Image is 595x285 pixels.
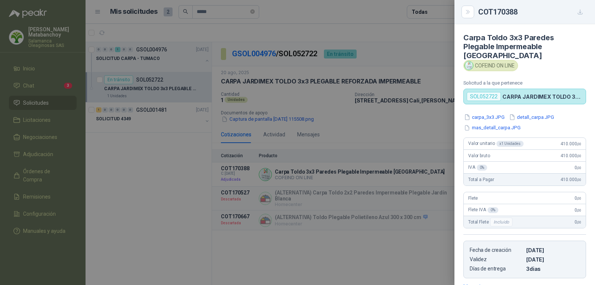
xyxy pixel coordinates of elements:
[470,256,523,263] p: Validez
[477,165,488,171] div: 0 %
[577,208,581,212] span: ,00
[526,256,580,263] p: [DATE]
[526,266,580,272] p: 3 dias
[468,196,478,201] span: Flete
[577,196,581,200] span: ,00
[468,141,524,147] span: Valor unitario
[468,177,494,182] span: Total a Pagar
[526,247,580,253] p: [DATE]
[575,196,581,201] span: 0
[468,207,498,213] span: Flete IVA
[463,113,505,121] button: carpa_3x3.JPG
[463,60,518,71] div: COFEIND ON LINE
[560,153,581,158] span: 410.000
[560,177,581,182] span: 410.000
[577,142,581,146] span: ,00
[577,178,581,182] span: ,00
[467,92,501,101] div: SOL052722
[468,153,490,158] span: Valor bruto
[575,208,581,213] span: 0
[560,141,581,146] span: 410.000
[577,220,581,224] span: ,00
[575,165,581,170] span: 0
[478,6,586,18] div: COT170388
[577,154,581,158] span: ,00
[577,166,581,170] span: ,00
[470,247,523,253] p: Fecha de creación
[463,124,521,132] button: mas_detall_carpa.JPG
[490,218,512,227] div: Incluido
[470,266,523,272] p: Días de entrega
[465,61,473,70] img: Company Logo
[468,218,514,227] span: Total Flete
[575,219,581,225] span: 0
[496,141,524,147] div: x 1 Unidades
[463,7,472,16] button: Close
[463,33,586,60] h4: Carpa Toldo 3x3 Paredes Plegable Impermeable [GEOGRAPHIC_DATA]
[463,80,586,86] p: Solicitud a la que pertenece
[502,94,583,100] p: CARPA JARDIMEX TOLDO 3x3 PLEGABLE REFORZADA IMPERMEABLE
[508,113,555,121] button: detall_carpa.JPG
[488,207,498,213] div: 0 %
[468,165,487,171] span: IVA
